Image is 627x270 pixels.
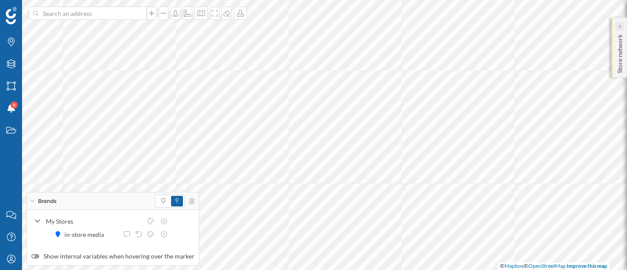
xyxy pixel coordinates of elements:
[38,197,56,205] span: Brands
[31,252,194,261] label: Show internal variables when hovering over the marker
[6,7,17,24] img: Geoblink Logo
[567,262,607,269] a: Improve this map
[14,6,57,14] span: Assistance
[528,262,566,269] a: OpenStreetMap
[498,262,609,270] div: © ©
[65,230,109,239] div: in-store media
[616,31,624,73] p: Store network
[13,101,15,109] span: 9
[504,262,524,269] a: Mapbox
[46,217,142,226] div: My Stores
